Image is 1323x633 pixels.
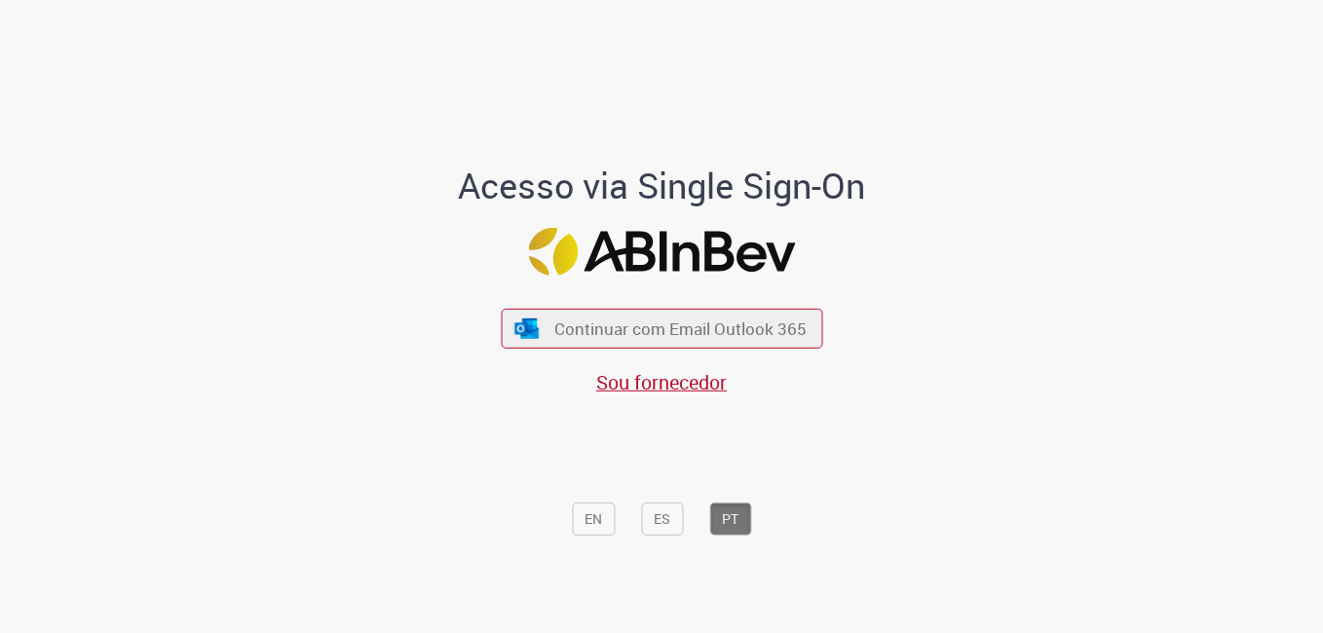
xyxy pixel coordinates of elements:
img: ícone Azure/Microsoft 360 [513,318,541,339]
button: ES [641,503,683,536]
img: Logo ABInBev [528,228,795,276]
button: PT [709,503,751,536]
button: EN [572,503,615,536]
span: Continuar com Email Outlook 365 [554,317,807,340]
h1: Acesso via Single Sign-On [392,166,932,205]
button: ícone Azure/Microsoft 360 Continuar com Email Outlook 365 [501,309,822,349]
a: Sou fornecedor [596,369,727,395]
